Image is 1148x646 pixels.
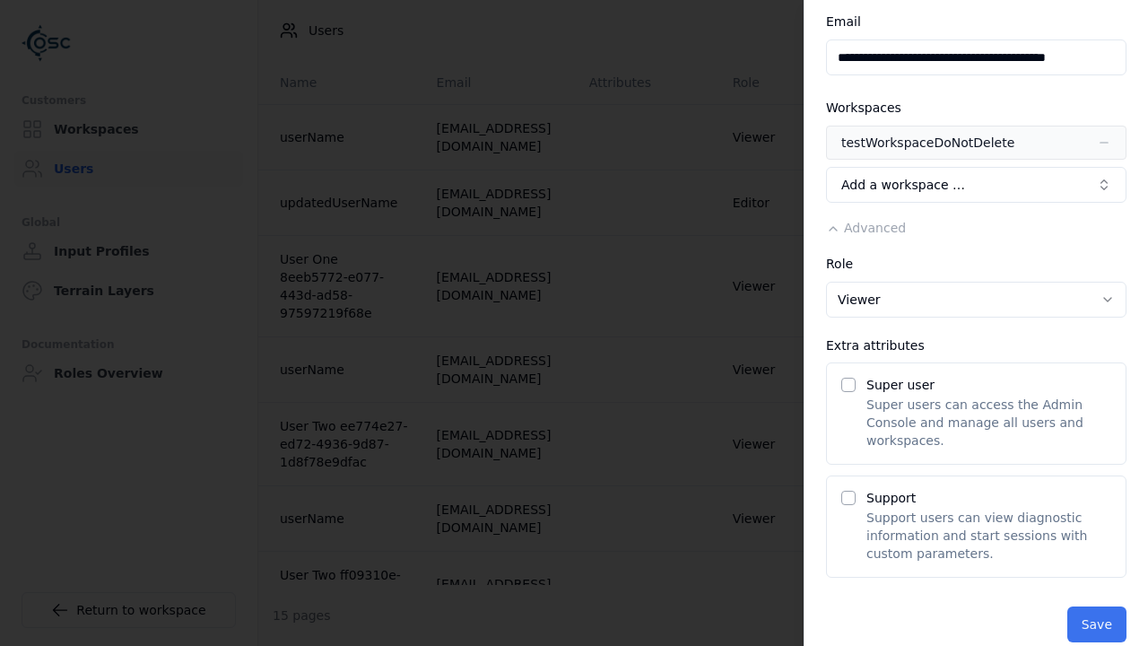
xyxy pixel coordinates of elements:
label: Role [826,257,853,271]
label: Email [826,14,861,29]
button: Save [1067,607,1126,642]
span: Advanced [844,221,906,235]
div: testWorkspaceDoNotDelete [841,134,1014,152]
p: Support users can view diagnostic information and start sessions with custom parameters. [866,509,1111,563]
p: Super users can access the Admin Console and manage all users and workspaces. [866,396,1111,450]
button: Advanced [826,219,906,237]
label: Super user [866,378,935,392]
span: Add a workspace … [841,176,965,194]
div: Extra attributes [826,339,1126,352]
label: Workspaces [826,100,901,115]
label: Support [866,491,916,505]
